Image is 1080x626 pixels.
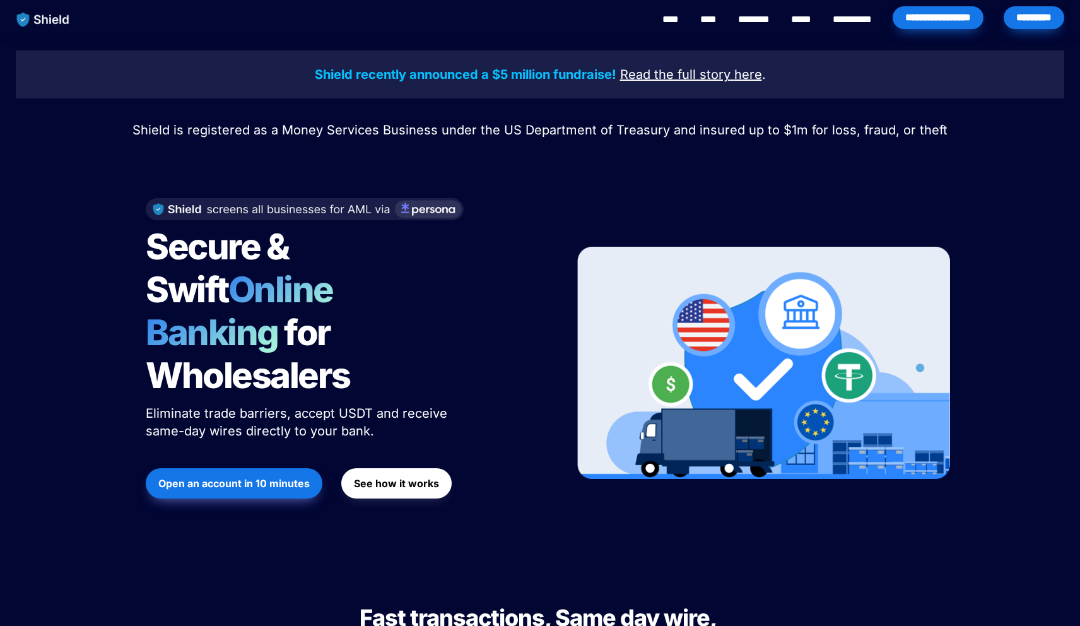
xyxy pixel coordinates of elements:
[146,268,346,354] span: Online Banking
[146,406,451,439] span: Eliminate trade barriers, accept USDT and receive same-day wires directly to your bank.
[620,67,731,82] u: Read the full story
[132,122,948,138] span: Shield is registered as a Money Services Business under the US Department of Treasury and insured...
[11,6,76,33] img: website logo
[734,69,762,81] a: here
[146,225,295,311] span: Secure & Swift
[354,477,439,490] strong: See how it works
[620,69,731,81] a: Read the full story
[146,462,322,505] a: Open an account in 10 minutes
[315,67,616,82] strong: Shield recently announced a $5 million fundraise!
[734,67,762,82] u: here
[146,311,350,397] span: for Wholesalers
[341,468,452,499] button: See how it works
[146,468,322,499] button: Open an account in 10 minutes
[158,477,310,490] strong: Open an account in 10 minutes
[762,67,766,82] span: .
[341,462,452,505] a: See how it works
